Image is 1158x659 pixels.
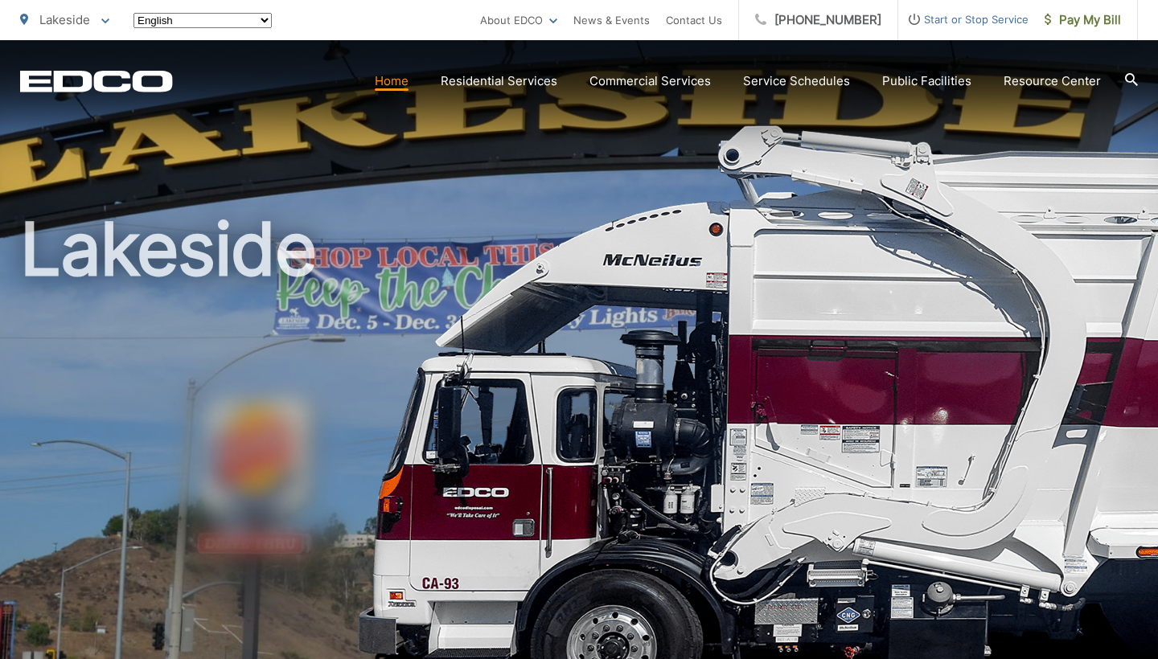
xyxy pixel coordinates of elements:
a: EDCD logo. Return to the homepage. [20,70,173,92]
a: Resource Center [1004,72,1101,91]
a: Commercial Services [589,72,711,91]
span: Lakeside [39,12,90,27]
a: News & Events [573,10,650,30]
span: Pay My Bill [1045,10,1121,30]
select: Select a language [133,13,272,28]
a: About EDCO [480,10,557,30]
a: Contact Us [666,10,722,30]
a: Home [375,72,409,91]
a: Residential Services [441,72,557,91]
a: Public Facilities [882,72,971,91]
a: Service Schedules [743,72,850,91]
